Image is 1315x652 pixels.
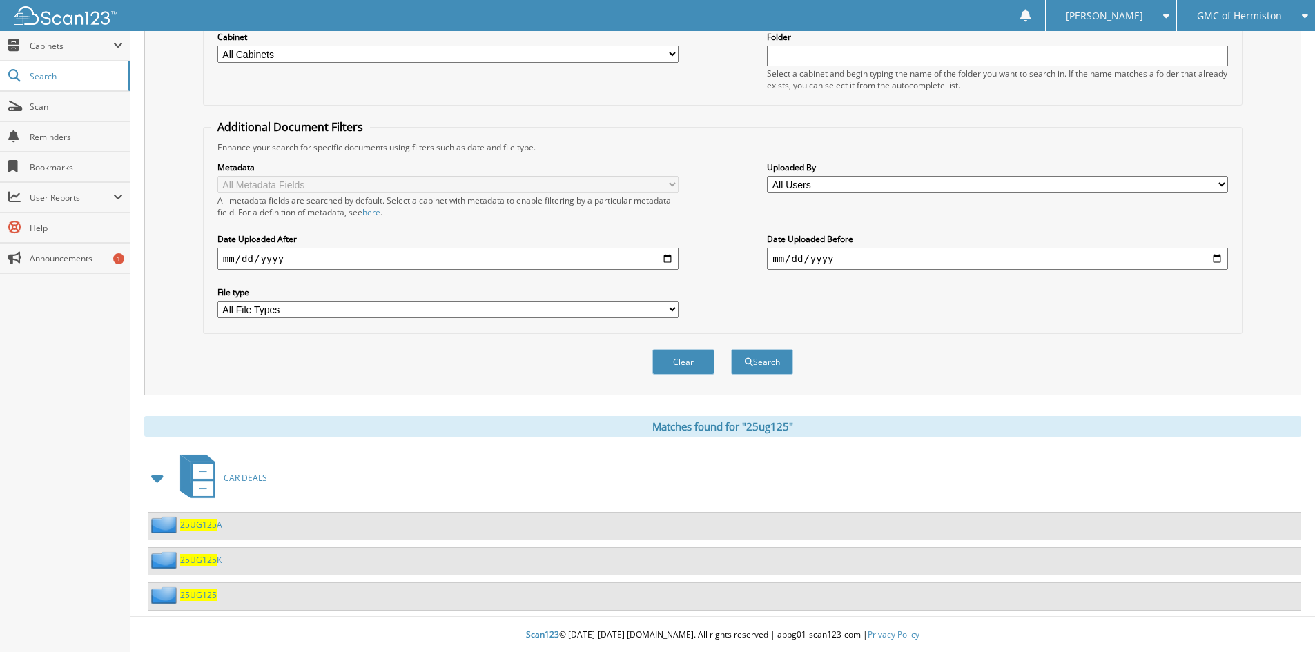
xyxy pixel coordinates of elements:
[130,618,1315,652] div: © [DATE]-[DATE] [DOMAIN_NAME]. All rights reserved | appg01-scan123-com |
[1246,586,1315,652] iframe: Chat Widget
[180,589,217,601] a: 25UG125
[362,206,380,218] a: here
[113,253,124,264] div: 1
[652,349,714,375] button: Clear
[767,248,1228,270] input: end
[30,222,123,234] span: Help
[14,6,117,25] img: scan123-logo-white.svg
[180,554,217,566] span: 25UG125
[767,68,1228,91] div: Select a cabinet and begin typing the name of the folder you want to search in. If the name match...
[217,248,679,270] input: start
[151,516,180,533] img: folder2.png
[1066,12,1143,20] span: [PERSON_NAME]
[731,349,793,375] button: Search
[30,192,113,204] span: User Reports
[1197,12,1282,20] span: GMC of Hermiston
[144,416,1301,437] div: Matches found for "25ug125"
[30,131,123,143] span: Reminders
[767,233,1228,245] label: Date Uploaded Before
[30,161,123,173] span: Bookmarks
[217,31,679,43] label: Cabinet
[224,472,267,484] span: CAR DEALS
[30,101,123,112] span: Scan
[180,519,217,531] span: 25UG125
[151,586,180,604] img: folder2.png
[180,554,222,566] a: 25UG125K
[217,233,679,245] label: Date Uploaded After
[211,141,1235,153] div: Enhance your search for specific documents using filters such as date and file type.
[217,195,679,218] div: All metadata fields are searched by default. Select a cabinet with metadata to enable filtering b...
[30,253,123,264] span: Announcements
[217,286,679,298] label: File type
[767,31,1228,43] label: Folder
[151,551,180,569] img: folder2.png
[172,451,267,505] a: CAR DEALS
[30,40,113,52] span: Cabinets
[211,119,370,135] legend: Additional Document Filters
[180,519,222,531] a: 25UG125A
[767,161,1228,173] label: Uploaded By
[30,70,121,82] span: Search
[526,629,559,640] span: Scan123
[868,629,919,640] a: Privacy Policy
[217,161,679,173] label: Metadata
